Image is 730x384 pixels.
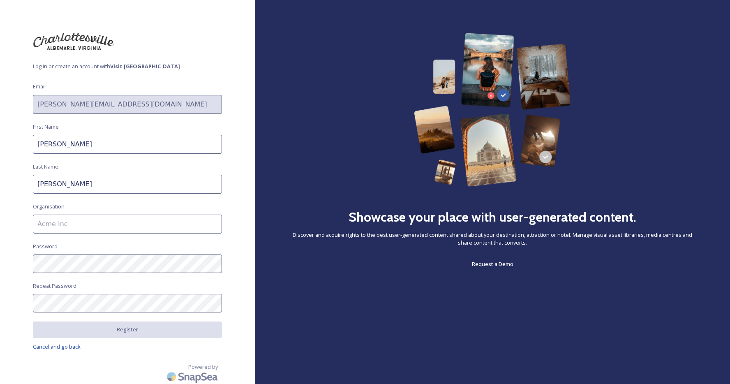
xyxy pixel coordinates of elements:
[472,259,513,269] a: Request a Demo
[33,243,58,250] span: Password
[33,33,115,50] img: download%20(7).png
[33,83,46,90] span: Email
[188,363,218,371] span: Powered by
[33,203,65,211] span: Organisation
[33,322,222,338] button: Register
[288,231,697,247] span: Discover and acquire rights to the best user-generated content shared about your destination, att...
[33,62,222,70] span: Log in or create an account with
[33,343,81,350] span: Cancel and go back
[33,163,58,171] span: Last Name
[33,135,222,154] input: John
[472,260,513,268] span: Request a Demo
[414,33,571,187] img: 63b42ca75bacad526042e722_Group%20154-p-800.png
[33,215,222,234] input: Acme Inc
[110,62,180,70] strong: Visit [GEOGRAPHIC_DATA]
[33,175,222,194] input: Doe
[33,282,76,290] span: Repeat Password
[33,95,222,114] input: john.doe@snapsea.io
[33,123,59,131] span: First Name
[349,207,636,227] h2: Showcase your place with user-generated content.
